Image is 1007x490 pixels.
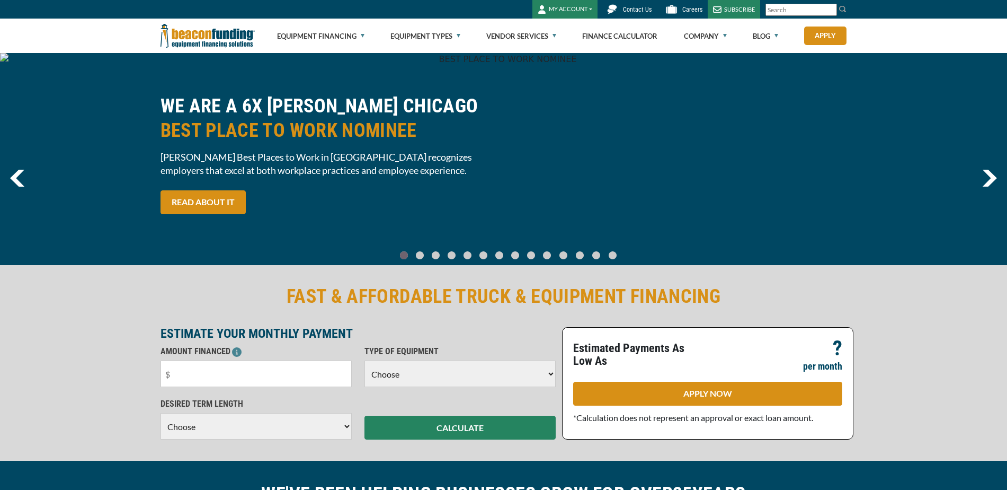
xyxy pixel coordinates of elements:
a: Go To Slide 7 [509,251,522,260]
span: Contact Us [623,6,652,13]
img: Left Navigator [10,170,24,187]
a: READ ABOUT IT [161,190,246,214]
span: Careers [682,6,702,13]
a: Clear search text [826,6,834,14]
a: next [982,170,997,187]
a: Go To Slide 12 [590,251,603,260]
button: CALCULATE [364,416,556,440]
a: Finance Calculator [582,19,657,53]
a: Go To Slide 0 [398,251,411,260]
a: Equipment Types [390,19,460,53]
p: TYPE OF EQUIPMENT [364,345,556,358]
p: Estimated Payments As Low As [573,342,701,367]
a: Go To Slide 4 [461,251,474,260]
a: Company [684,19,727,53]
input: Search [765,4,837,16]
p: per month [803,360,842,373]
a: Go To Slide 11 [573,251,586,260]
a: Vendor Services [486,19,556,53]
a: Apply [804,27,846,45]
h2: FAST & AFFORDABLE TRUCK & EQUIPMENT FINANCING [161,284,847,309]
h2: WE ARE A 6X [PERSON_NAME] CHICAGO [161,94,497,143]
a: APPLY NOW [573,382,842,406]
a: Go To Slide 10 [557,251,570,260]
span: *Calculation does not represent an approval or exact loan amount. [573,413,813,423]
a: Go To Slide 13 [606,251,619,260]
a: Blog [753,19,778,53]
p: ESTIMATE YOUR MONTHLY PAYMENT [161,327,556,340]
a: Go To Slide 1 [414,251,426,260]
a: Equipment Financing [277,19,364,53]
p: AMOUNT FINANCED [161,345,352,358]
p: ? [833,342,842,355]
a: Go To Slide 5 [477,251,490,260]
a: Go To Slide 2 [430,251,442,260]
a: Go To Slide 9 [541,251,554,260]
img: Search [839,5,847,13]
img: Right Navigator [982,170,997,187]
span: [PERSON_NAME] Best Places to Work in [GEOGRAPHIC_DATA] recognizes employers that excel at both wo... [161,151,497,177]
a: Go To Slide 8 [525,251,538,260]
a: previous [10,170,24,187]
span: BEST PLACE TO WORK NOMINEE [161,118,497,143]
input: $ [161,361,352,387]
img: Beacon Funding Corporation logo [161,19,255,53]
a: Go To Slide 6 [493,251,506,260]
a: Go To Slide 3 [445,251,458,260]
p: DESIRED TERM LENGTH [161,398,352,410]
